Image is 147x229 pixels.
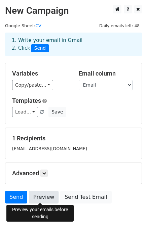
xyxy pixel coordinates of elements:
a: Load... [12,107,38,117]
h5: Advanced [12,170,135,177]
a: Send [5,191,27,203]
span: Daily emails left: 48 [97,22,142,30]
iframe: Chat Widget [113,197,147,229]
span: Send [31,44,49,52]
h2: New Campaign [5,5,142,16]
div: Preview your emails before sending [6,205,74,222]
small: [EMAIL_ADDRESS][DOMAIN_NAME] [12,146,87,151]
button: Save [48,107,66,117]
h5: 1 Recipients [12,135,135,142]
a: Daily emails left: 48 [97,23,142,28]
small: Google Sheet: [5,23,41,28]
a: Preview [29,191,59,203]
a: Templates [12,97,41,104]
h5: Email column [79,70,135,77]
h5: Variables [12,70,69,77]
a: CV [35,23,41,28]
a: Copy/paste... [12,80,53,90]
div: 1. Write your email in Gmail 2. Click [7,37,140,52]
a: Send Test Email [60,191,111,203]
